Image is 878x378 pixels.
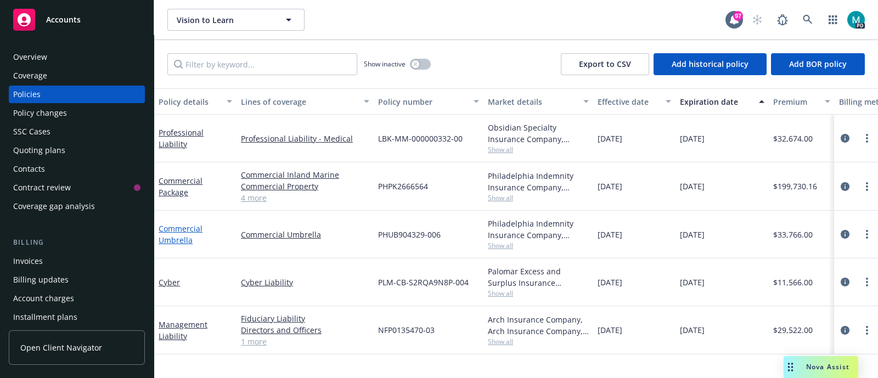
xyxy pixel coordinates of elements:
[806,362,849,371] span: Nova Assist
[378,324,435,336] span: NFP0135470-03
[9,237,145,248] div: Billing
[598,324,622,336] span: [DATE]
[241,133,369,144] a: Professional Liability - Medical
[159,319,207,341] a: Management Liability
[598,133,622,144] span: [DATE]
[598,96,659,108] div: Effective date
[9,86,145,103] a: Policies
[483,88,593,115] button: Market details
[769,88,835,115] button: Premium
[860,275,874,289] a: more
[378,133,463,144] span: LBK-MM-000000332-00
[159,96,220,108] div: Policy details
[680,96,752,108] div: Expiration date
[13,86,41,103] div: Policies
[789,59,847,69] span: Add BOR policy
[784,356,858,378] button: Nova Assist
[20,342,102,353] span: Open Client Navigator
[177,14,272,26] span: Vision to Learn
[771,53,865,75] button: Add BOR policy
[488,193,589,202] span: Show all
[838,132,852,145] a: circleInformation
[13,290,74,307] div: Account charges
[773,229,813,240] span: $33,766.00
[860,132,874,145] a: more
[9,67,145,84] a: Coverage
[680,180,705,192] span: [DATE]
[680,277,705,288] span: [DATE]
[9,252,145,270] a: Invoices
[13,252,43,270] div: Invoices
[159,127,204,149] a: Professional Liability
[680,324,705,336] span: [DATE]
[9,198,145,215] a: Coverage gap analysis
[838,324,852,337] a: circleInformation
[13,67,47,84] div: Coverage
[860,228,874,241] a: more
[159,277,180,287] a: Cyber
[488,241,589,250] span: Show all
[9,48,145,66] a: Overview
[159,176,202,198] a: Commercial Package
[241,192,369,204] a: 4 more
[378,96,467,108] div: Policy number
[579,59,631,69] span: Export to CSV
[13,160,45,178] div: Contacts
[654,53,767,75] button: Add historical policy
[733,11,743,21] div: 97
[13,271,69,289] div: Billing updates
[772,9,793,31] a: Report a Bug
[773,277,813,288] span: $11,566.00
[488,337,589,346] span: Show all
[46,15,81,24] span: Accounts
[9,179,145,196] a: Contract review
[773,96,818,108] div: Premium
[784,356,797,378] div: Drag to move
[167,53,357,75] input: Filter by keyword...
[488,96,577,108] div: Market details
[13,308,77,326] div: Installment plans
[488,314,589,337] div: Arch Insurance Company, Arch Insurance Company, CRC Group
[676,88,769,115] button: Expiration date
[241,96,357,108] div: Lines of coverage
[13,179,71,196] div: Contract review
[9,4,145,35] a: Accounts
[773,180,817,192] span: $199,730.16
[13,123,50,140] div: SSC Cases
[773,133,813,144] span: $32,674.00
[378,180,428,192] span: PHPK2666564
[9,160,145,178] a: Contacts
[241,169,369,180] a: Commercial Inland Marine
[13,198,95,215] div: Coverage gap analysis
[241,313,369,324] a: Fiduciary Liability
[488,266,589,289] div: Palomar Excess and Surplus Insurance Company, [GEOGRAPHIC_DATA], Cowbell Cyber, CRC Group
[241,324,369,336] a: Directors and Officers
[847,11,865,29] img: photo
[13,104,67,122] div: Policy changes
[860,180,874,193] a: more
[9,142,145,159] a: Quoting plans
[598,277,622,288] span: [DATE]
[488,145,589,154] span: Show all
[241,336,369,347] a: 1 more
[237,88,374,115] button: Lines of coverage
[838,275,852,289] a: circleInformation
[488,170,589,193] div: Philadelphia Indemnity Insurance Company, [GEOGRAPHIC_DATA] Insurance Companies
[672,59,748,69] span: Add historical policy
[13,48,47,66] div: Overview
[593,88,676,115] button: Effective date
[9,290,145,307] a: Account charges
[838,180,852,193] a: circleInformation
[488,122,589,145] div: Obsidian Specialty Insurance Company, Obsidian Specialty Insurance Company, CRC Group
[488,289,589,298] span: Show all
[598,229,622,240] span: [DATE]
[680,133,705,144] span: [DATE]
[374,88,483,115] button: Policy number
[746,9,768,31] a: Start snowing
[167,9,305,31] button: Vision to Learn
[9,104,145,122] a: Policy changes
[598,180,622,192] span: [DATE]
[822,9,844,31] a: Switch app
[241,229,369,240] a: Commercial Umbrella
[13,142,65,159] div: Quoting plans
